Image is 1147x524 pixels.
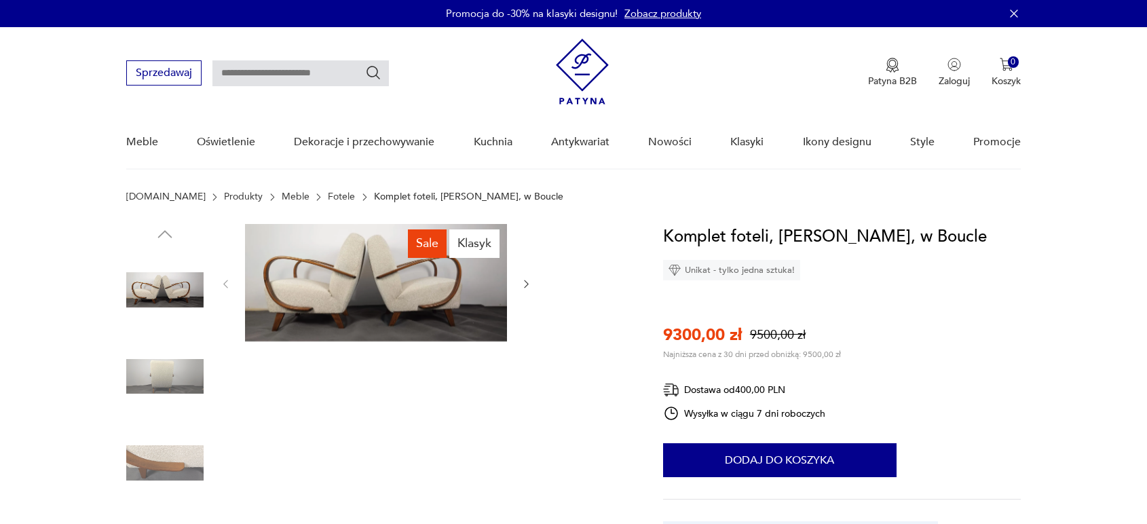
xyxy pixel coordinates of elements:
[126,251,204,329] img: Zdjęcie produktu Komplet foteli, Jindřich Halabala, w Boucle
[803,116,871,168] a: Ikony designu
[294,116,434,168] a: Dekoracje i przechowywanie
[1008,56,1019,68] div: 0
[365,64,381,81] button: Szukaj
[910,116,935,168] a: Style
[648,116,692,168] a: Nowości
[663,381,826,398] div: Dostawa od 400,00 PLN
[750,326,806,343] p: 9500,00 zł
[663,405,826,422] div: Wysyłka w ciągu 7 dni roboczych
[126,60,202,86] button: Sprzedawaj
[449,229,500,258] div: Klasyk
[1000,58,1013,71] img: Ikona koszyka
[663,224,987,250] h1: Komplet foteli, [PERSON_NAME], w Boucle
[939,75,970,88] p: Zaloguj
[992,75,1021,88] p: Koszyk
[868,58,917,88] button: Patyna B2B
[868,58,917,88] a: Ikona medaluPatyna B2B
[730,116,764,168] a: Klasyki
[126,424,204,502] img: Zdjęcie produktu Komplet foteli, Jindřich Halabala, w Boucle
[669,264,681,276] img: Ikona diamentu
[224,191,263,202] a: Produkty
[947,58,961,71] img: Ikonka użytkownika
[551,116,609,168] a: Antykwariat
[245,224,507,341] img: Zdjęcie produktu Komplet foteli, Jindřich Halabala, w Boucle
[474,116,512,168] a: Kuchnia
[624,7,701,20] a: Zobacz produkty
[973,116,1021,168] a: Promocje
[663,381,679,398] img: Ikona dostawy
[556,39,609,105] img: Patyna - sklep z meblami i dekoracjami vintage
[663,324,742,346] p: 9300,00 zł
[663,443,897,477] button: Dodaj do koszyka
[126,338,204,415] img: Zdjęcie produktu Komplet foteli, Jindřich Halabala, w Boucle
[126,191,206,202] a: [DOMAIN_NAME]
[886,58,899,73] img: Ikona medalu
[408,229,447,258] div: Sale
[663,349,841,360] p: Najniższa cena z 30 dni przed obniżką: 9500,00 zł
[126,69,202,79] a: Sprzedawaj
[663,260,800,280] div: Unikat - tylko jedna sztuka!
[868,75,917,88] p: Patyna B2B
[374,191,563,202] p: Komplet foteli, [PERSON_NAME], w Boucle
[197,116,255,168] a: Oświetlenie
[282,191,309,202] a: Meble
[126,116,158,168] a: Meble
[992,58,1021,88] button: 0Koszyk
[939,58,970,88] button: Zaloguj
[328,191,355,202] a: Fotele
[446,7,618,20] p: Promocja do -30% na klasyki designu!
